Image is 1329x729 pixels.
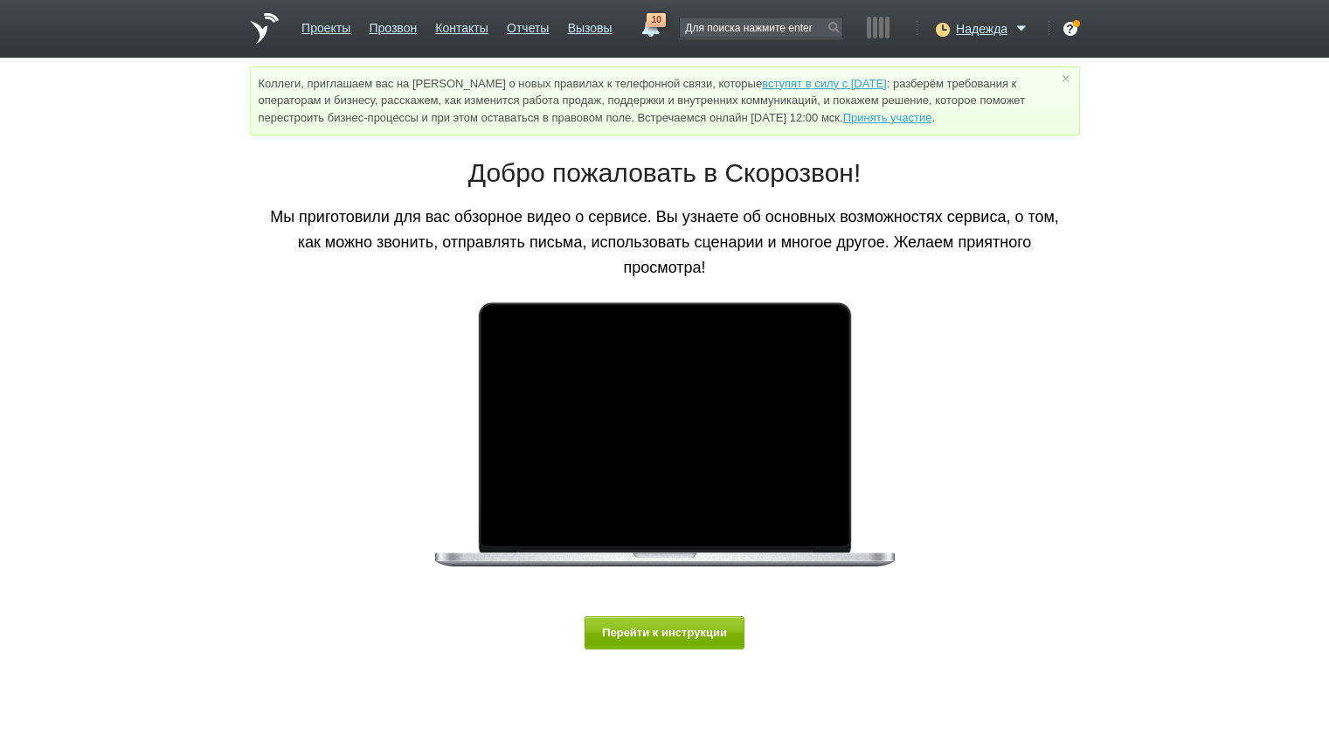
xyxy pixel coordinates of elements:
[263,155,1067,191] h1: Добро пожаловать в Скорозвон!
[634,13,666,34] a: 10
[956,18,1031,36] a: Надежда
[1063,22,1077,36] div: ?
[369,12,417,38] a: Прозвон
[301,12,350,38] a: Проекты
[1057,74,1073,82] a: ×
[843,111,932,124] a: Принять участие
[680,17,842,38] input: Для поиска нажмите enter
[585,616,745,649] button: Перейти к инструкции
[435,12,488,38] a: Контакты
[762,77,887,90] a: вступят в силу с [DATE]
[250,66,1080,135] div: Коллеги, приглашаем вас на [PERSON_NAME] о новых правилах к телефонной связи, которые : разберём ...
[263,205,1067,280] p: Мы приготовили для вас обзорное видео о сервисе. Вы узнаете об основных возможностях сервиса, о т...
[956,20,1007,38] span: Надежда
[507,12,549,38] a: Отчеты
[647,13,666,27] span: 10
[250,13,279,44] a: На главную
[568,12,613,38] a: Вызовы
